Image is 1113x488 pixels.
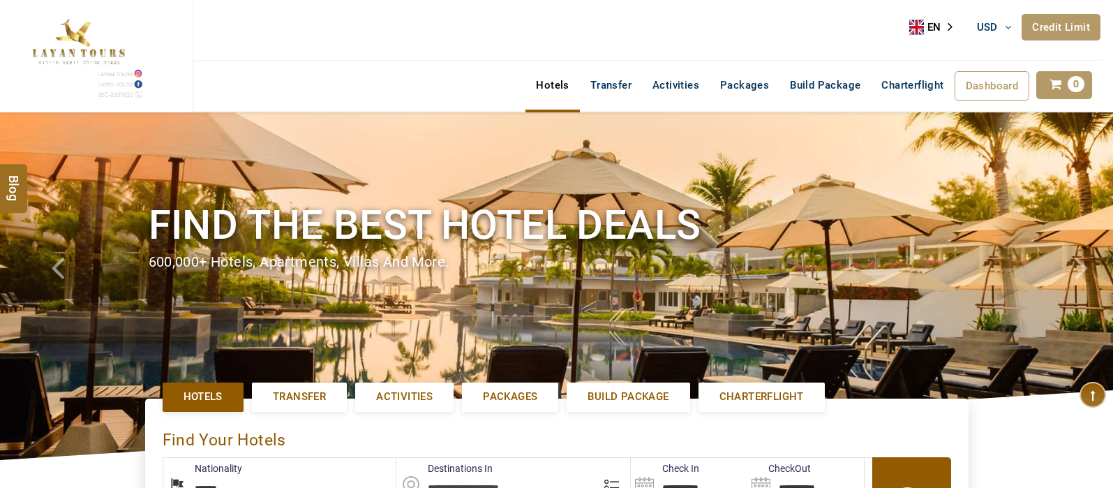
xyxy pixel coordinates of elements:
span: Build Package [588,390,668,404]
span: Charterflight [719,390,804,404]
a: Charterflight [699,383,825,411]
a: Hotels [525,71,579,99]
a: Transfer [252,383,347,411]
label: Destinations In [396,461,493,475]
label: Nationality [163,461,242,475]
h1: Find the best hotel deals [149,199,965,251]
div: 600,000+ hotels, apartments, villas and more. [149,252,965,272]
span: Blog [5,175,23,186]
span: Packages [483,390,537,404]
a: Activities [642,71,710,99]
img: The Royal Line Holidays [10,6,145,101]
a: Build Package [779,71,871,99]
a: Build Package [567,383,689,411]
label: Check In [631,461,699,475]
iframe: chat widget [1054,432,1099,474]
a: Hotels [163,383,244,411]
label: CheckOut [747,461,811,475]
span: Transfer [273,390,326,404]
div: Find Your Hotels [163,416,951,457]
a: Packages [710,71,779,99]
a: Transfer [580,71,642,99]
a: Activities [355,383,454,411]
span: Hotels [184,390,223,404]
span: Activities [376,390,433,404]
a: Packages [462,383,558,411]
